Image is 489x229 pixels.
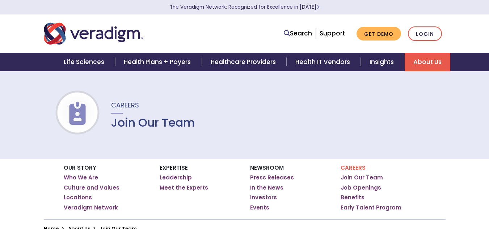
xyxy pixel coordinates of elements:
[160,184,208,191] a: Meet the Experts
[284,29,312,38] a: Search
[287,53,361,71] a: Health IT Vendors
[111,116,195,130] h1: Join Our Team
[170,4,320,10] a: The Veradigm Network: Recognized for Excellence in [DATE]Learn More
[408,26,442,41] a: Login
[44,22,143,46] img: Veradigm logo
[250,174,294,181] a: Press Releases
[250,194,277,201] a: Investors
[361,53,405,71] a: Insights
[64,174,98,181] a: Who We Are
[405,53,450,71] a: About Us
[341,194,364,201] a: Benefits
[64,184,119,191] a: Culture and Values
[357,27,401,41] a: Get Demo
[250,204,269,211] a: Events
[320,29,345,38] a: Support
[111,101,139,110] span: Careers
[202,53,287,71] a: Healthcare Providers
[64,194,92,201] a: Locations
[250,184,283,191] a: In the News
[316,4,320,10] span: Learn More
[64,204,118,211] a: Veradigm Network
[341,174,383,181] a: Join Our Team
[115,53,202,71] a: Health Plans + Payers
[341,184,381,191] a: Job Openings
[55,53,115,71] a: Life Sciences
[341,204,401,211] a: Early Talent Program
[160,174,192,181] a: Leadership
